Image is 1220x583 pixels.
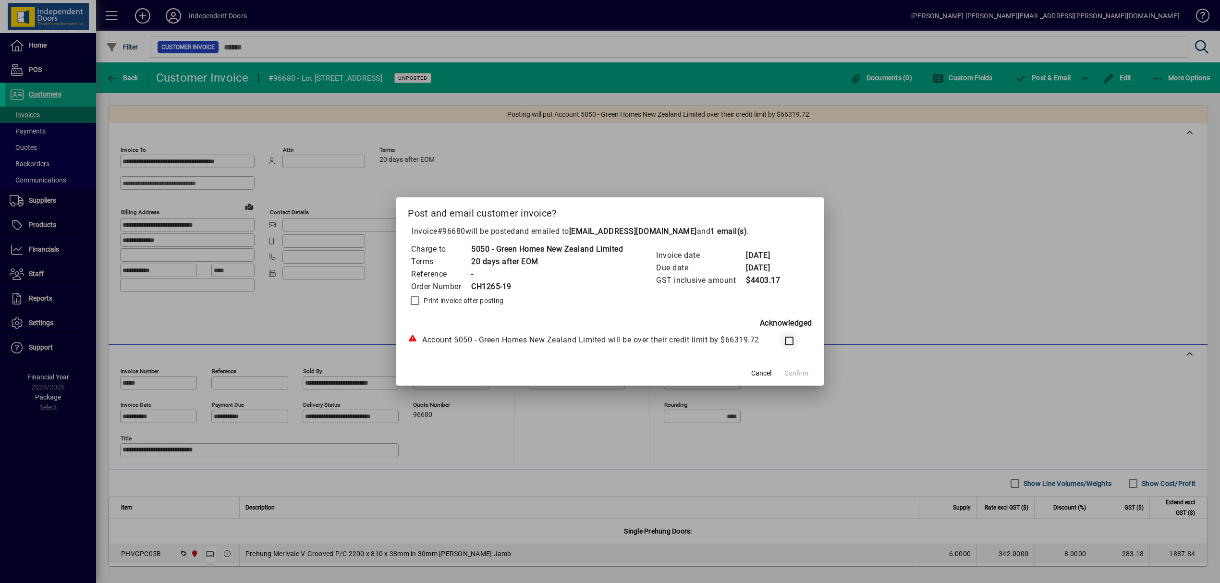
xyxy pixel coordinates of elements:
td: CH1265-19 [471,280,623,293]
div: Account 5050 - Green Homes New Zealand Limited will be over their credit limit by $66319.72 [408,334,765,346]
td: Due date [656,262,745,274]
p: Invoice will be posted . [408,226,812,237]
td: 20 days after EOM [471,255,623,268]
div: Acknowledged [408,317,812,329]
td: Charge to [411,243,471,255]
td: Invoice date [656,249,745,262]
span: Cancel [751,368,771,378]
span: #96680 [438,227,465,236]
td: $4403.17 [745,274,784,287]
td: Reference [411,268,471,280]
button: Cancel [746,364,777,382]
td: GST inclusive amount [656,274,745,287]
span: and emailed to [515,227,747,236]
td: 5050 - Green Homes New Zealand Limited [471,243,623,255]
td: Order Number [411,280,471,293]
td: Terms [411,255,471,268]
label: Print invoice after posting [422,296,503,305]
td: [DATE] [745,262,784,274]
td: - [471,268,623,280]
td: [DATE] [745,249,784,262]
b: [EMAIL_ADDRESS][DOMAIN_NAME] [569,227,697,236]
span: and [697,227,747,236]
h2: Post and email customer invoice? [396,197,824,225]
b: 1 email(s) [710,227,747,236]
